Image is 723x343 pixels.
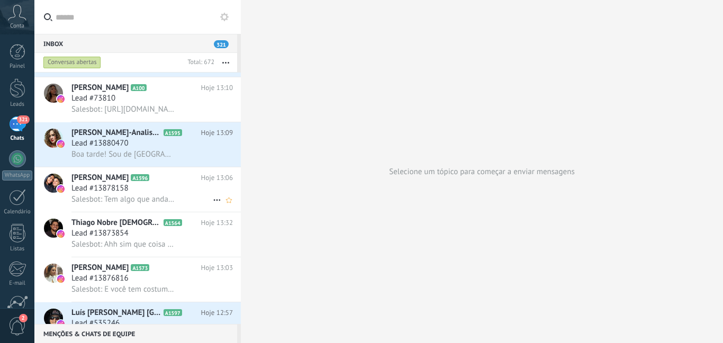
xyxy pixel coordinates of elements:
span: Hoje 12:57 [201,308,233,318]
div: Leads [2,101,33,108]
img: icon [57,95,65,103]
span: A1597 [164,309,182,316]
img: icon [57,320,65,328]
img: icon [57,275,65,283]
div: E-mail [2,280,33,287]
span: Luís [PERSON_NAME] [GEOGRAPHIC_DATA] [71,308,161,318]
span: A100 [131,84,146,91]
span: Lead #13880470 [71,138,129,149]
div: Conversas abertas [43,56,101,69]
img: icon [57,140,65,148]
span: A1596 [131,174,149,181]
img: icon [57,230,65,238]
div: WhatsApp [2,170,32,180]
span: Hoje 13:09 [201,128,233,138]
div: Listas [2,246,33,252]
div: Menções & Chats de equipe [34,324,237,343]
span: 2 [19,314,28,322]
span: Salesbot: [URL][DOMAIN_NAME].. [71,104,175,114]
span: Hoje 13:10 [201,83,233,93]
span: A1595 [164,129,182,136]
span: Boa tarde! Sou de [GEOGRAPHIC_DATA] [71,149,175,159]
span: Thiago Nobre [DEMOGRAPHIC_DATA] [71,218,161,228]
span: Lead #13876816 [71,273,129,284]
span: A1564 [164,219,182,226]
a: avataricon[PERSON_NAME]A1596Hoje 13:06Lead #13878158Salesbot: Tem algo que anda te incomodando? A... [34,167,241,212]
span: [PERSON_NAME] [71,263,129,273]
a: avataricon[PERSON_NAME]-Analista da Imagem e do ComportamentoA1595Hoje 13:09Lead #13880470Boa tar... [34,122,241,167]
span: Salesbot: Tem algo que anda te incomodando? Algo no rosto,papada, contorno, bigode chinês, lábios... [71,194,175,204]
span: 321 [17,115,29,124]
span: Hoje 13:03 [201,263,233,273]
span: 321 [214,40,229,48]
a: avataricon[PERSON_NAME]A1573Hoje 13:03Lead #13876816Salesbot: E você tem costume de vir pra Cuiabá? [34,257,241,302]
span: Lead #13873854 [71,228,129,239]
div: Inbox [34,34,237,53]
img: icon [57,185,65,193]
a: avataricon[PERSON_NAME]A100Hoje 13:10Lead #73810Salesbot: [URL][DOMAIN_NAME].. [34,77,241,122]
div: Calendário [2,209,33,215]
span: Hoje 13:32 [201,218,233,228]
span: Hoje 13:06 [201,173,233,183]
span: [PERSON_NAME] [71,83,129,93]
div: Chats [2,135,33,142]
span: Conta [10,23,24,30]
span: Salesbot: E você tem costume de vir pra Cuiabá? [71,284,175,294]
span: Lead #73810 [71,93,115,104]
div: Total: 672 [183,57,214,68]
span: [PERSON_NAME] [71,173,129,183]
span: [PERSON_NAME]-Analista da Imagem e do Comportamento [71,128,161,138]
span: Lead #535246 [71,318,120,329]
span: Salesbot: Ahh sim que coisa boa! Se precisar de algo, algum procedimento é só chamar, estou à dis... [71,239,175,249]
span: Lead #13878158 [71,183,129,194]
div: Painel [2,63,33,70]
span: A1573 [131,264,149,271]
a: avatariconThiago Nobre [DEMOGRAPHIC_DATA]A1564Hoje 13:32Lead #13873854Salesbot: Ahh sim que coisa... [34,212,241,257]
